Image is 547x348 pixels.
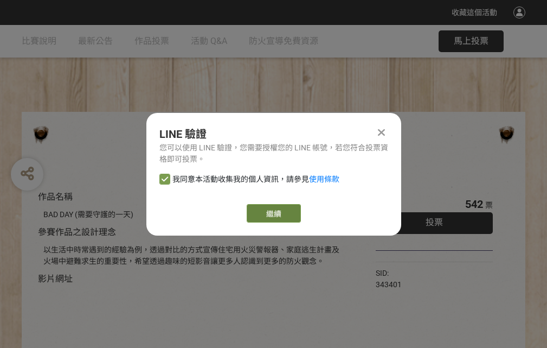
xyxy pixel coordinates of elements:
span: 影片網址 [38,274,73,284]
div: 您可以使用 LINE 驗證，您需要授權您的 LINE 帳號，若您符合投票資格即可投票。 [159,142,388,165]
span: 票 [485,201,493,210]
span: 活動 Q&A [191,36,227,46]
a: 防火宣導免費資源 [249,25,318,58]
div: BAD DAY (需要守護的一天) [43,209,343,220]
span: 作品名稱 [38,192,73,202]
span: 馬上投票 [454,36,488,46]
span: SID: 343401 [376,269,402,289]
div: LINE 驗證 [159,126,388,142]
a: 活動 Q&A [191,25,227,58]
span: 收藏這個活動 [452,8,497,17]
span: 我同意本活動收集我的個人資訊，請參見 [172,174,339,185]
span: 投票 [426,217,443,227]
span: 比賽說明 [22,36,56,46]
span: 防火宣導免費資源 [249,36,318,46]
a: 最新公告 [78,25,113,58]
button: 馬上投票 [439,30,504,52]
div: 以生活中時常遇到的經驗為例，透過對比的方式宣傳住宅用火災警報器、家庭逃生計畫及火場中避難求生的重要性，希望透過趣味的短影音讓更多人認識到更多的防火觀念。 [43,244,343,267]
span: 參賽作品之設計理念 [38,227,116,237]
span: 542 [465,198,483,211]
span: 作品投票 [134,36,169,46]
a: 比賽說明 [22,25,56,58]
a: 使用條款 [309,175,339,184]
iframe: Facebook Share [404,268,459,279]
a: 繼續 [247,204,301,223]
a: 作品投票 [134,25,169,58]
span: 最新公告 [78,36,113,46]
